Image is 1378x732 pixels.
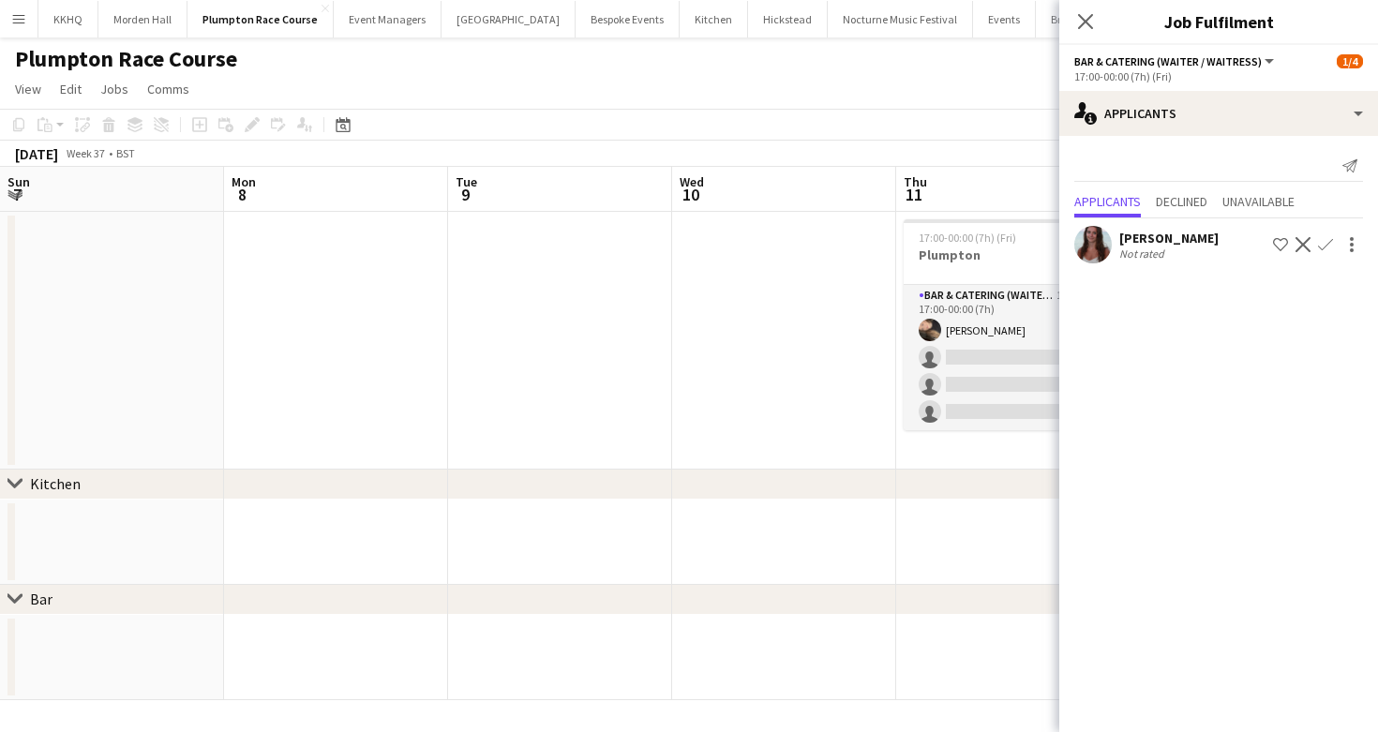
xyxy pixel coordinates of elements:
span: 8 [229,184,256,205]
span: 9 [453,184,477,205]
button: Kitchen [680,1,748,37]
span: 17:00-00:00 (7h) (Fri) [919,231,1016,245]
button: Plumpton Race Course [187,1,334,37]
span: Week 37 [62,146,109,160]
button: [GEOGRAPHIC_DATA] [442,1,576,37]
div: Kitchen [30,474,81,493]
div: [PERSON_NAME] [1119,230,1219,246]
span: View [15,81,41,97]
span: 7 [5,184,30,205]
button: Nocturne Music Festival [828,1,973,37]
button: Morden Hall [98,1,187,37]
span: 10 [677,184,704,205]
button: Bespoke Events [576,1,680,37]
div: Not rated [1119,246,1168,261]
span: Unavailable [1222,195,1295,208]
span: Mon [232,173,256,190]
span: Sun [7,173,30,190]
a: Comms [140,77,197,101]
span: Tue [456,173,477,190]
app-card-role: Bar & Catering (Waiter / waitress)1A1/417:00-00:00 (7h)[PERSON_NAME] [904,285,1114,430]
span: Declined [1156,195,1207,208]
button: KKHQ [38,1,98,37]
h3: Job Fulfilment [1059,9,1378,34]
button: Bar & Catering (Waiter / waitress) [1074,54,1277,68]
button: British Motor Show [1036,1,1155,37]
app-job-card: 17:00-00:00 (7h) (Fri)1/4Plumpton1 RoleBar & Catering (Waiter / waitress)1A1/417:00-00:00 (7h)[PE... [904,219,1114,430]
div: [DATE] [15,144,58,163]
a: View [7,77,49,101]
span: Bar & Catering (Waiter / waitress) [1074,54,1262,68]
button: Events [973,1,1036,37]
div: 17:00-00:00 (7h) (Fri) [1074,69,1363,83]
div: Applicants [1059,91,1378,136]
span: Edit [60,81,82,97]
a: Jobs [93,77,136,101]
h3: Plumpton [904,246,1114,263]
button: Event Managers [334,1,442,37]
span: Jobs [100,81,128,97]
div: BST [116,146,135,160]
span: 11 [901,184,927,205]
span: Wed [680,173,704,190]
button: Hickstead [748,1,828,37]
span: Comms [147,81,189,97]
h1: Plumpton Race Course [15,45,237,73]
span: 1/4 [1337,54,1363,68]
span: Applicants [1074,195,1141,208]
a: Edit [52,77,89,101]
div: Bar [30,590,52,608]
span: Thu [904,173,927,190]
